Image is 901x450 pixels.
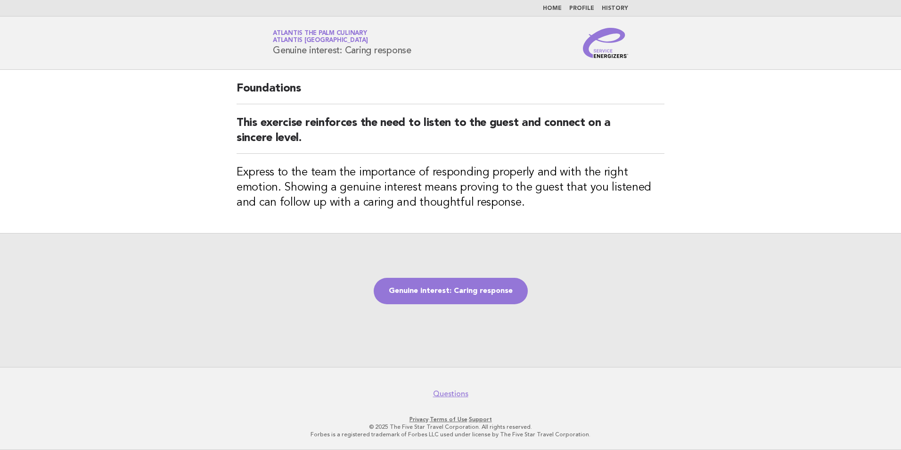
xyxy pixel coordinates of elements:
img: Service Energizers [583,28,628,58]
a: Privacy [410,416,428,423]
a: Genuine interest: Caring response [374,278,528,304]
a: Profile [569,6,594,11]
span: Atlantis [GEOGRAPHIC_DATA] [273,38,368,44]
h3: Express to the team the importance of responding properly and with the right emotion. Showing a g... [237,165,664,210]
p: · · [162,416,739,423]
a: Questions [433,389,468,399]
a: Support [469,416,492,423]
a: Home [543,6,562,11]
a: History [602,6,628,11]
p: Forbes is a registered trademark of Forbes LLC used under license by The Five Star Travel Corpora... [162,431,739,438]
a: Atlantis The Palm CulinaryAtlantis [GEOGRAPHIC_DATA] [273,30,368,43]
h2: Foundations [237,81,664,104]
h2: This exercise reinforces the need to listen to the guest and connect on a sincere level. [237,116,664,154]
h1: Genuine interest: Caring response [273,31,411,55]
a: Terms of Use [430,416,467,423]
p: © 2025 The Five Star Travel Corporation. All rights reserved. [162,423,739,431]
